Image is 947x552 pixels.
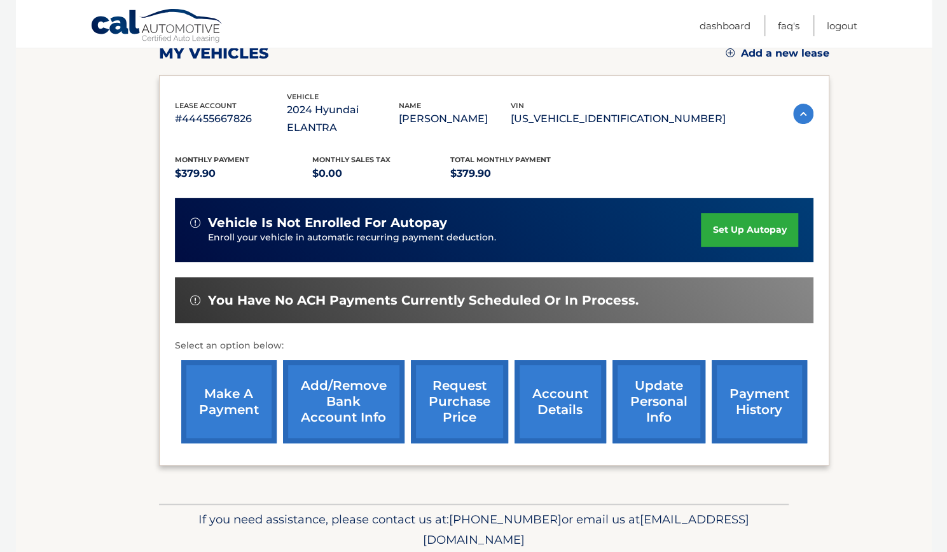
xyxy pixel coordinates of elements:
[726,47,829,60] a: Add a new lease
[612,360,705,443] a: update personal info
[312,165,450,183] p: $0.00
[175,101,237,110] span: lease account
[511,101,524,110] span: vin
[450,165,588,183] p: $379.90
[208,231,702,245] p: Enroll your vehicle in automatic recurring payment deduction.
[208,293,639,308] span: You have no ACH payments currently scheduled or in process.
[423,512,749,547] span: [EMAIL_ADDRESS][DOMAIN_NAME]
[411,360,508,443] a: request purchase price
[287,101,399,137] p: 2024 Hyundai ELANTRA
[287,92,319,101] span: vehicle
[399,101,421,110] span: name
[726,48,735,57] img: add.svg
[778,15,799,36] a: FAQ's
[450,155,551,164] span: Total Monthly Payment
[712,360,807,443] a: payment history
[167,509,780,550] p: If you need assistance, please contact us at: or email us at
[181,360,277,443] a: make a payment
[190,295,200,305] img: alert-white.svg
[208,215,447,231] span: vehicle is not enrolled for autopay
[175,165,313,183] p: $379.90
[399,110,511,128] p: [PERSON_NAME]
[515,360,606,443] a: account details
[312,155,391,164] span: Monthly sales Tax
[701,213,798,247] a: set up autopay
[511,110,726,128] p: [US_VEHICLE_IDENTIFICATION_NUMBER]
[283,360,404,443] a: Add/Remove bank account info
[90,8,224,45] a: Cal Automotive
[449,512,562,527] span: [PHONE_NUMBER]
[159,44,269,63] h2: my vehicles
[827,15,857,36] a: Logout
[793,104,813,124] img: accordion-active.svg
[175,338,813,354] p: Select an option below:
[175,155,249,164] span: Monthly Payment
[175,110,287,128] p: #44455667826
[190,217,200,228] img: alert-white.svg
[700,15,750,36] a: Dashboard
